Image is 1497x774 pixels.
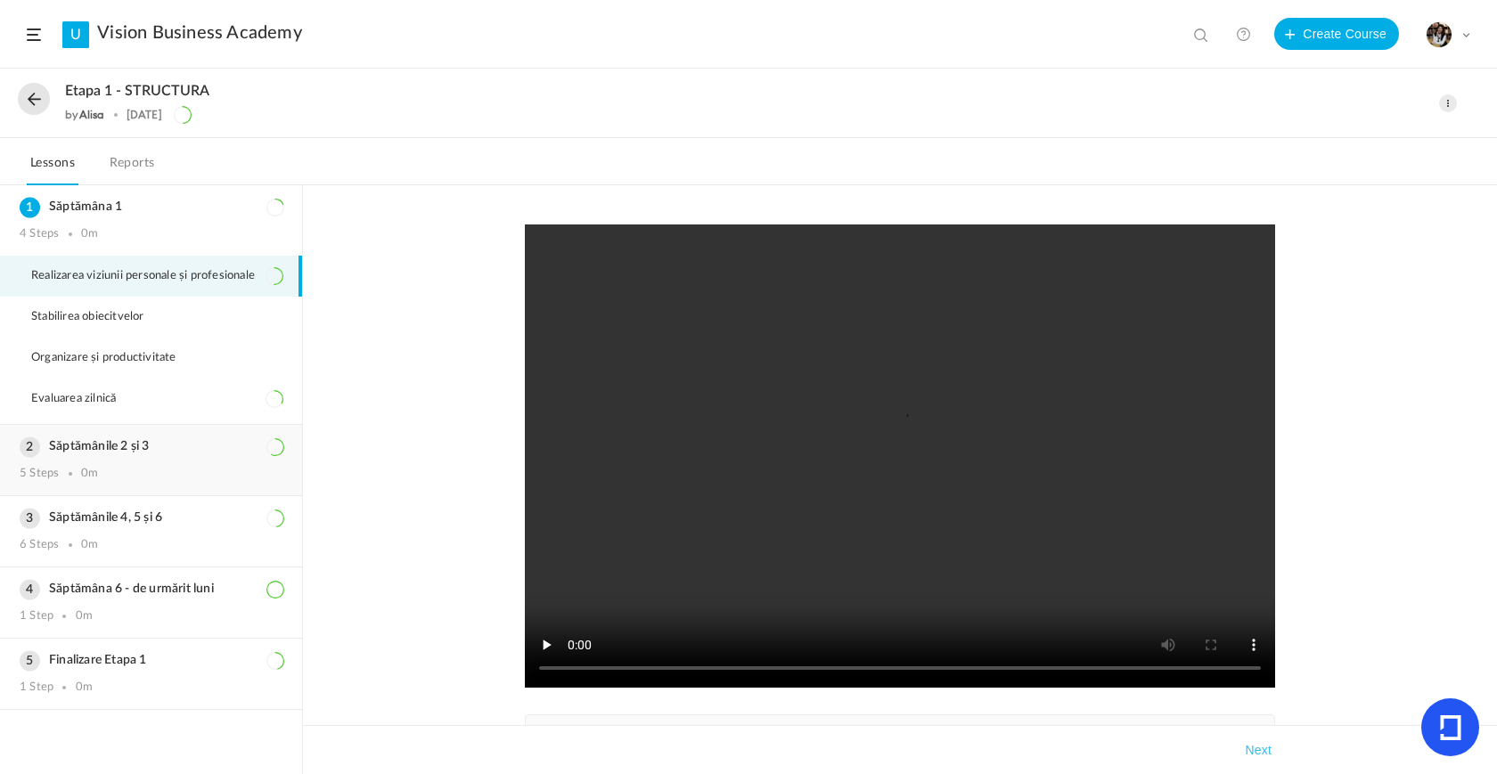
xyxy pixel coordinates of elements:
[62,21,89,48] a: U
[20,538,59,552] div: 6 Steps
[20,439,282,454] h3: Săptămânile 2 și 3
[31,392,138,406] span: Evaluarea zilnică
[65,109,104,121] div: by
[31,310,167,324] span: Stabilirea obiecitvelor
[106,151,159,185] a: Reports
[81,467,98,481] div: 0m
[20,680,53,695] div: 1 Step
[127,109,162,121] div: [DATE]
[20,510,282,526] h3: Săptămânile 4, 5 și 6
[20,227,59,241] div: 4 Steps
[76,680,93,695] div: 0m
[97,22,302,44] a: Vision Business Academy
[1427,22,1452,47] img: tempimagehs7pti.png
[81,227,98,241] div: 0m
[20,467,59,481] div: 5 Steps
[79,108,105,121] a: Alisa
[31,269,277,283] span: Realizarea viziunii personale și profesionale
[20,200,282,215] h3: Săptămâna 1
[27,151,78,185] a: Lessons
[20,653,282,668] h3: Finalizare Etapa 1
[1274,18,1399,50] button: Create Course
[31,351,199,365] span: Organizare și productivitate
[65,83,209,100] span: Etapa 1 - STRUCTURA
[20,609,53,623] div: 1 Step
[1241,739,1275,761] button: Next
[76,609,93,623] div: 0m
[20,582,282,597] h3: Săptămâna 6 - de urmărit luni
[81,538,98,552] div: 0m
